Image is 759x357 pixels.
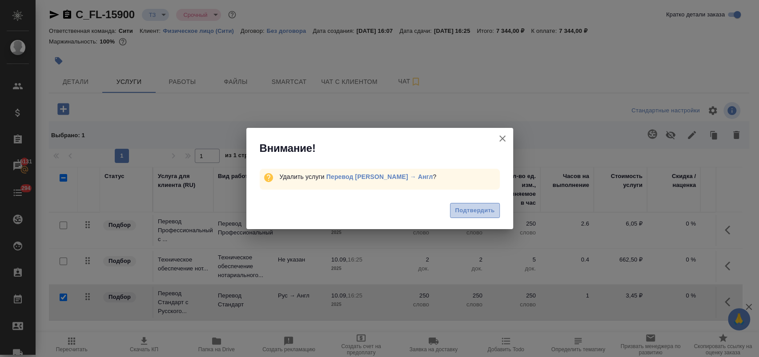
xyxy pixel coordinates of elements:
button: Подтвердить [450,203,499,218]
span: ? [326,173,437,180]
div: Удалить услуги [279,172,499,181]
a: Перевод [PERSON_NAME] → Англ [326,173,433,180]
span: Подтвердить [455,206,494,216]
span: Внимание! [260,141,316,155]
